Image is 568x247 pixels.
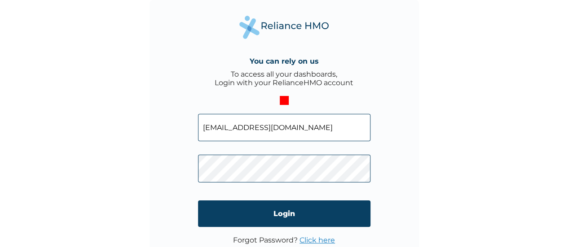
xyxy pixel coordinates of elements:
[239,16,329,39] img: Reliance Health's Logo
[198,114,370,141] input: Email address or HMO ID
[198,200,370,227] input: Login
[233,236,335,244] p: Forgot Password?
[250,57,319,65] h4: You can rely on us
[215,70,353,87] div: To access all your dashboards, Login with your RelianceHMO account
[299,236,335,244] a: Click here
